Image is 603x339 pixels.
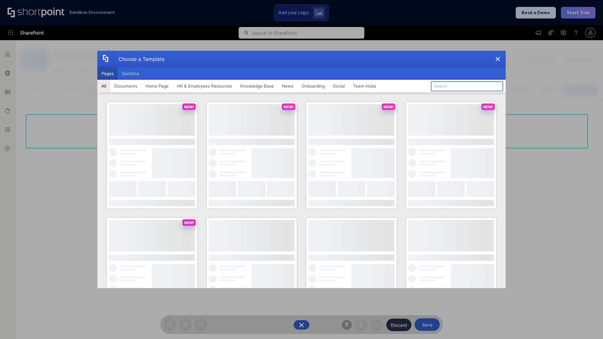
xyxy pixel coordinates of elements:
button: Knowledge Base [236,80,278,92]
iframe: Chat Widget [572,309,603,339]
p: NEW! [184,105,194,109]
button: Home Page [141,80,173,92]
button: Sections [118,67,143,80]
div: template selector [97,51,506,288]
button: Social [329,80,349,92]
p: NEW! [483,105,493,109]
p: NEW! [284,105,294,109]
p: NEW! [383,105,394,109]
div: Choose a Template [113,51,165,67]
input: Search [431,81,503,91]
button: All [97,80,110,92]
button: Pages [97,67,118,80]
button: Team Hubs [349,80,380,92]
button: Documents [110,80,141,92]
button: News [278,80,297,92]
button: Onboarding [297,80,329,92]
p: NEW! [184,220,194,225]
button: HR & Employees Resources [173,80,236,92]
